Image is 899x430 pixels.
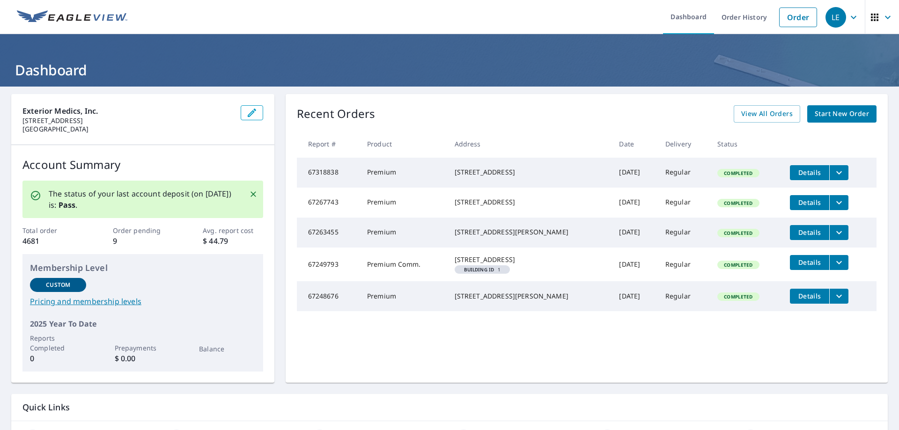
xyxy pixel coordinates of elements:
[360,248,447,281] td: Premium Comm.
[796,228,824,237] span: Details
[360,158,447,188] td: Premium
[455,292,604,301] div: [STREET_ADDRESS][PERSON_NAME]
[297,130,360,158] th: Report #
[113,235,173,247] p: 9
[710,130,782,158] th: Status
[46,281,70,289] p: Custom
[658,248,710,281] td: Regular
[30,353,86,364] p: 0
[796,168,824,177] span: Details
[790,165,829,180] button: detailsBtn-67318838
[829,165,848,180] button: filesDropdownBtn-67318838
[22,156,263,173] p: Account Summary
[807,105,877,123] a: Start New Order
[30,318,256,329] p: 2025 Year To Date
[22,226,82,235] p: Total order
[297,248,360,281] td: 67249793
[829,289,848,304] button: filesDropdownBtn-67248676
[741,108,793,120] span: View All Orders
[829,255,848,270] button: filesDropdownBtn-67249793
[612,218,657,248] td: [DATE]
[297,188,360,218] td: 67267743
[360,188,447,218] td: Premium
[447,130,612,158] th: Address
[790,195,829,210] button: detailsBtn-67267743
[658,130,710,158] th: Delivery
[612,188,657,218] td: [DATE]
[734,105,800,123] a: View All Orders
[247,188,259,200] button: Close
[49,188,238,211] p: The status of your last account deposit (on [DATE]) is: .
[22,105,233,117] p: Exterior Medics, Inc.
[815,108,869,120] span: Start New Order
[796,258,824,267] span: Details
[829,225,848,240] button: filesDropdownBtn-67263455
[22,401,877,413] p: Quick Links
[612,158,657,188] td: [DATE]
[22,117,233,125] p: [STREET_ADDRESS]
[360,281,447,311] td: Premium
[612,248,657,281] td: [DATE]
[718,230,758,236] span: Completed
[360,218,447,248] td: Premium
[779,7,817,27] a: Order
[718,293,758,300] span: Completed
[612,130,657,158] th: Date
[297,218,360,248] td: 67263455
[203,226,263,235] p: Avg. report cost
[658,218,710,248] td: Regular
[297,281,360,311] td: 67248676
[790,255,829,270] button: detailsBtn-67249793
[464,267,494,272] em: Building ID
[455,168,604,177] div: [STREET_ADDRESS]
[790,225,829,240] button: detailsBtn-67263455
[199,344,255,354] p: Balance
[30,296,256,307] a: Pricing and membership levels
[30,333,86,353] p: Reports Completed
[30,262,256,274] p: Membership Level
[829,195,848,210] button: filesDropdownBtn-67267743
[658,281,710,311] td: Regular
[825,7,846,28] div: LE
[22,235,82,247] p: 4681
[718,262,758,268] span: Completed
[658,158,710,188] td: Regular
[790,289,829,304] button: detailsBtn-67248676
[718,170,758,176] span: Completed
[297,158,360,188] td: 67318838
[203,235,263,247] p: $ 44.79
[22,125,233,133] p: [GEOGRAPHIC_DATA]
[458,267,507,272] span: 1
[360,130,447,158] th: Product
[612,281,657,311] td: [DATE]
[796,198,824,207] span: Details
[115,353,171,364] p: $ 0.00
[59,200,76,210] b: Pass
[718,200,758,206] span: Completed
[113,226,173,235] p: Order pending
[11,60,888,80] h1: Dashboard
[297,105,376,123] p: Recent Orders
[796,292,824,300] span: Details
[455,255,604,264] div: [STREET_ADDRESS]
[658,188,710,218] td: Regular
[455,227,604,237] div: [STREET_ADDRESS][PERSON_NAME]
[17,10,127,24] img: EV Logo
[115,343,171,353] p: Prepayments
[455,197,604,207] div: [STREET_ADDRESS]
